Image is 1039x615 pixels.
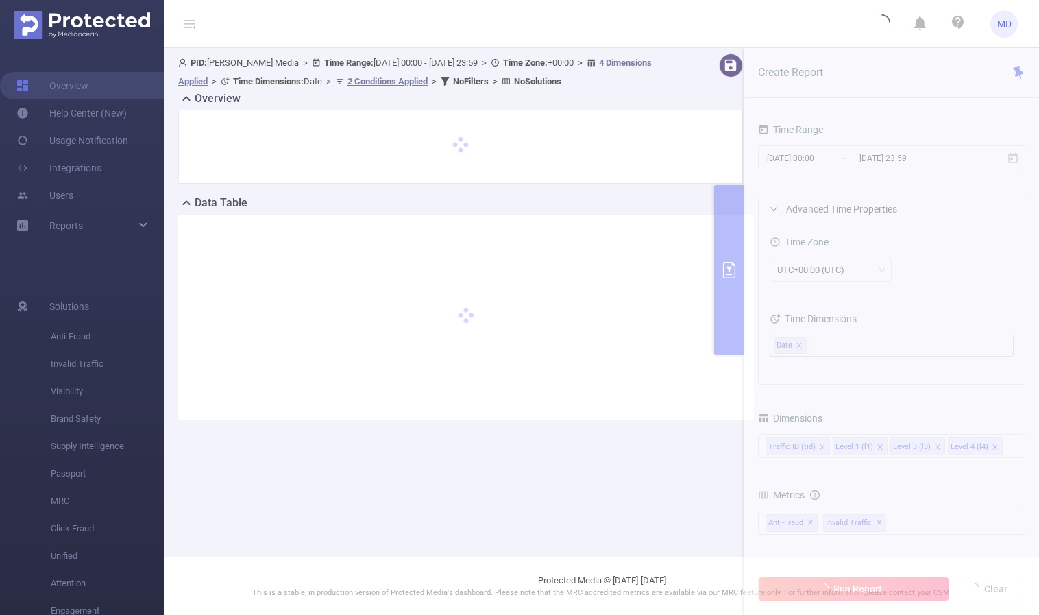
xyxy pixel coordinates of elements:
[997,10,1012,38] span: MD
[324,58,374,68] b: Time Range:
[49,212,83,239] a: Reports
[199,588,1005,599] p: This is a stable, in production version of Protected Media's dashboard. Please note that the MRC ...
[178,58,191,67] i: icon: user
[514,76,561,86] b: No Solutions
[51,460,164,487] span: Passport
[49,293,89,320] span: Solutions
[51,570,164,597] span: Attention
[191,58,207,68] b: PID:
[195,195,247,211] h2: Data Table
[16,154,101,182] a: Integrations
[453,76,489,86] b: No Filters
[16,182,73,209] a: Users
[14,11,150,39] img: Protected Media
[428,76,441,86] span: >
[51,542,164,570] span: Unified
[49,220,83,231] span: Reports
[178,58,652,86] span: [PERSON_NAME] Media [DATE] 00:00 - [DATE] 23:59 +00:00
[16,99,127,127] a: Help Center (New)
[51,433,164,460] span: Supply Intelligence
[51,378,164,405] span: Visibility
[347,76,428,86] u: 2 Conditions Applied
[51,350,164,378] span: Invalid Traffic
[478,58,491,68] span: >
[208,76,221,86] span: >
[489,76,502,86] span: >
[51,323,164,350] span: Anti-Fraud
[874,14,890,34] i: icon: loading
[574,58,587,68] span: >
[233,76,304,86] b: Time Dimensions :
[299,58,312,68] span: >
[51,487,164,515] span: MRC
[233,76,322,86] span: Date
[51,405,164,433] span: Brand Safety
[16,72,88,99] a: Overview
[195,91,241,107] h2: Overview
[51,515,164,542] span: Click Fraud
[503,58,548,68] b: Time Zone:
[164,557,1039,615] footer: Protected Media © [DATE]-[DATE]
[322,76,335,86] span: >
[16,127,128,154] a: Usage Notification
